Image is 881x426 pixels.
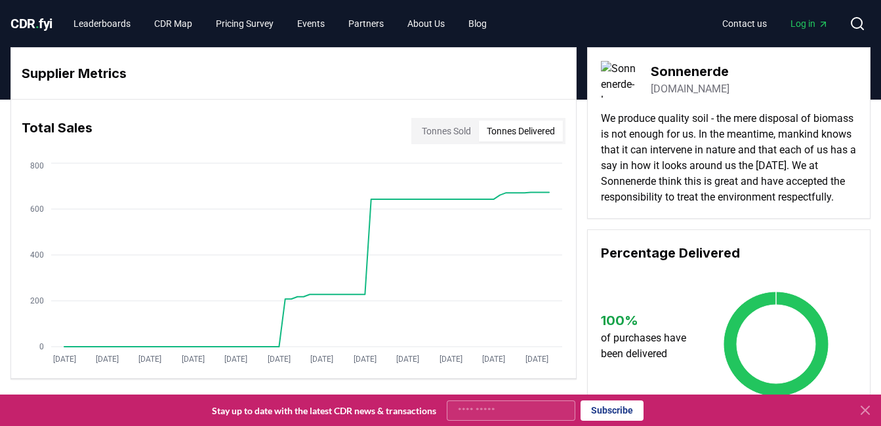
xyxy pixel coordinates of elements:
a: Blog [458,12,497,35]
tspan: [DATE] [268,355,291,364]
tspan: [DATE] [224,355,247,364]
tspan: [DATE] [182,355,205,364]
tspan: [DATE] [96,355,119,364]
h3: Sonnenerde [651,62,729,81]
img: Sonnenerde-logo [601,61,638,98]
p: of purchases have been delivered [601,330,697,362]
tspan: [DATE] [440,355,462,364]
tspan: [DATE] [482,355,505,364]
a: CDR.fyi [10,14,52,33]
h3: Total Sales [22,118,92,144]
a: Contact us [712,12,777,35]
tspan: 400 [30,250,44,260]
a: Pricing Survey [205,12,284,35]
tspan: 200 [30,296,44,305]
tspan: [DATE] [396,355,419,364]
p: We produce quality soil - the mere disposal of biomass is not enough for us. In the meantime, man... [601,111,857,205]
h3: 100 % [601,311,697,330]
a: About Us [397,12,455,35]
tspan: [DATE] [53,355,76,364]
tspan: [DATE] [354,355,377,364]
a: CDR Map [144,12,203,35]
nav: Main [63,12,497,35]
nav: Main [712,12,839,35]
button: Tonnes Sold [414,121,479,142]
a: Partners [338,12,394,35]
a: Events [287,12,335,35]
span: CDR fyi [10,16,52,31]
tspan: 0 [39,342,44,351]
tspan: [DATE] [310,355,333,364]
tspan: [DATE] [138,355,161,364]
a: [DOMAIN_NAME] [651,81,729,97]
tspan: 800 [30,161,44,170]
span: . [35,16,39,31]
button: Tonnes Delivered [479,121,563,142]
tspan: 600 [30,204,44,214]
h3: Supplier Metrics [22,64,565,83]
a: Leaderboards [63,12,141,35]
tspan: [DATE] [525,355,548,364]
h3: Percentage Delivered [601,243,857,263]
a: Log in [780,12,839,35]
span: Log in [790,17,829,30]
